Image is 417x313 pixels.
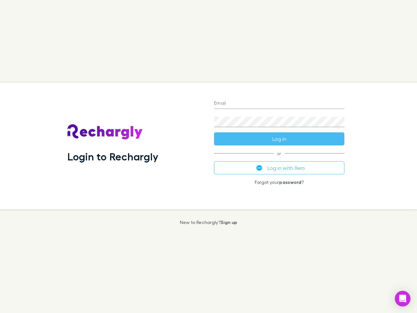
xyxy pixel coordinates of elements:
a: Sign up [221,219,237,225]
img: Xero's logo [256,165,262,171]
p: Forgot your ? [214,180,344,185]
p: New to Rechargly? [180,220,237,225]
div: Open Intercom Messenger [395,291,410,306]
button: Log in with Xero [214,161,344,174]
img: Rechargly's Logo [67,124,143,140]
button: Log in [214,132,344,145]
a: password [279,179,301,185]
h1: Login to Rechargly [67,150,158,163]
